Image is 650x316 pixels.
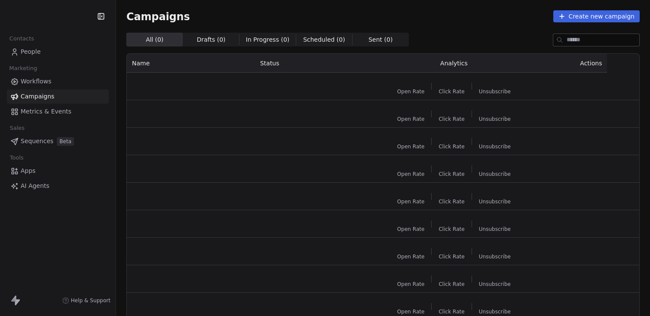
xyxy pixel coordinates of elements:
th: Actions [537,54,607,73]
span: Unsubscribe [479,171,511,178]
span: Unsubscribe [479,116,511,123]
span: Click Rate [438,116,464,123]
a: Apps [7,164,109,178]
span: Unsubscribe [479,198,511,205]
th: Name [127,54,255,73]
span: Open Rate [397,143,425,150]
span: Unsubscribe [479,308,511,315]
a: Campaigns [7,89,109,104]
span: Scheduled ( 0 ) [303,35,345,44]
span: Tools [6,151,27,164]
span: Open Rate [397,281,425,288]
span: Unsubscribe [479,226,511,233]
span: Sales [6,122,28,135]
span: Sequences [21,137,53,146]
span: Click Rate [438,281,464,288]
span: Unsubscribe [479,143,511,150]
span: Unsubscribe [479,253,511,260]
span: Open Rate [397,308,425,315]
span: Open Rate [397,171,425,178]
span: Workflows [21,77,52,86]
span: People [21,47,41,56]
span: Marketing [6,62,41,75]
a: Workflows [7,74,109,89]
th: Status [255,54,371,73]
span: Open Rate [397,116,425,123]
span: Campaigns [126,10,190,22]
span: Click Rate [438,198,464,205]
span: Open Rate [397,198,425,205]
span: Click Rate [438,143,464,150]
span: Contacts [6,32,38,45]
span: Apps [21,166,36,175]
span: Click Rate [438,226,464,233]
span: Click Rate [438,88,464,95]
span: Click Rate [438,308,464,315]
span: Open Rate [397,88,425,95]
span: Drafts ( 0 ) [197,35,226,44]
a: AI Agents [7,179,109,193]
span: Beta [57,137,74,146]
span: Unsubscribe [479,281,511,288]
span: Help & Support [71,297,110,304]
button: Create new campaign [553,10,640,22]
span: Metrics & Events [21,107,71,116]
span: Unsubscribe [479,88,511,95]
span: Click Rate [438,253,464,260]
span: Open Rate [397,253,425,260]
span: In Progress ( 0 ) [246,35,290,44]
a: SequencesBeta [7,134,109,148]
span: Click Rate [438,171,464,178]
span: Open Rate [397,226,425,233]
span: Sent ( 0 ) [368,35,392,44]
a: Help & Support [62,297,110,304]
a: Metrics & Events [7,104,109,119]
th: Analytics [371,54,536,73]
span: Campaigns [21,92,54,101]
span: AI Agents [21,181,49,190]
a: People [7,45,109,59]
